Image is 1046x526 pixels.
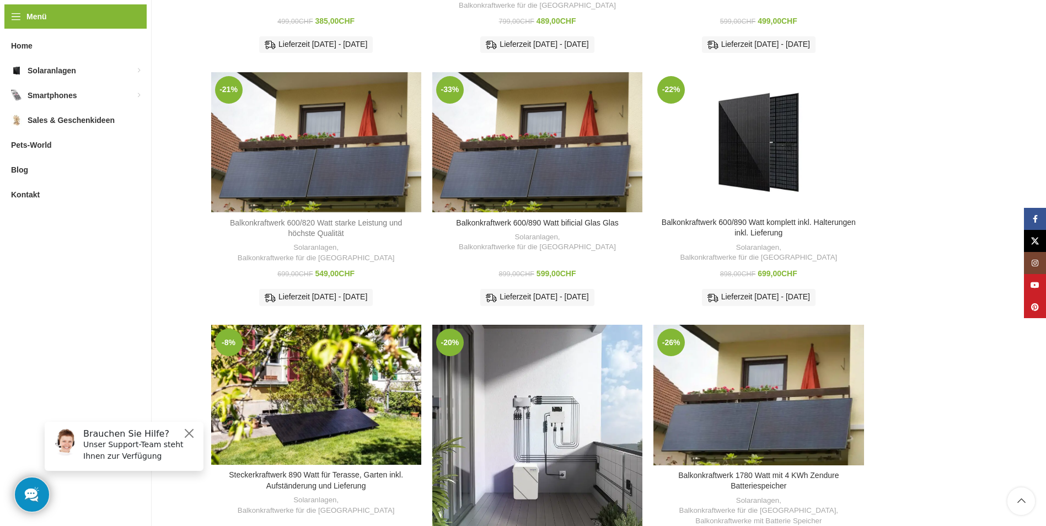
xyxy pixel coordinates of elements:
[438,232,637,253] div: ,
[514,232,557,243] a: Solaranlagen
[758,269,797,278] bdi: 699,00
[47,26,161,49] p: Unser Support-Team steht Ihnen zur Verfügung
[11,185,40,205] span: Kontakt
[741,18,755,25] span: CHF
[758,17,797,25] bdi: 499,00
[277,18,313,25] bdi: 499,00
[459,1,616,11] a: Balkonkraftwerke für die [GEOGRAPHIC_DATA]
[299,18,313,25] span: CHF
[339,269,355,278] span: CHF
[679,506,836,516] a: Balkonkraftwerke für die [GEOGRAPHIC_DATA]
[537,269,576,278] bdi: 599,00
[657,329,685,356] span: -26%
[662,218,856,238] a: Balkonkraftwerk 600/890 Watt komplett inkl. Halterungen inkl. Lieferung
[28,85,77,105] span: Smartphones
[299,270,313,278] span: CHF
[459,242,616,253] a: Balkonkraftwerke für die [GEOGRAPHIC_DATA]
[436,76,464,104] span: -33%
[702,36,816,53] div: Lieferzeit [DATE] - [DATE]
[11,90,22,101] img: Smartphones
[1024,274,1046,296] a: YouTube Social Link
[480,36,594,53] div: Lieferzeit [DATE] - [DATE]
[1024,230,1046,252] a: X Social Link
[26,10,47,23] span: Menü
[653,72,863,212] a: Balkonkraftwerk 600/890 Watt komplett inkl. Halterungen inkl. Lieferung
[781,17,797,25] span: CHF
[211,325,421,465] a: Steckerkraftwerk 890 Watt für Terasse, Garten inkl. Aufständerung und Lieferung
[11,65,22,76] img: Solaranlagen
[11,160,28,180] span: Blog
[277,270,313,278] bdi: 699,00
[315,17,355,25] bdi: 385,00
[520,18,534,25] span: CHF
[781,269,797,278] span: CHF
[702,289,816,305] div: Lieferzeit [DATE] - [DATE]
[215,329,243,356] span: -8%
[1024,296,1046,318] a: Pinterest Social Link
[657,76,685,104] span: -22%
[720,270,755,278] bdi: 898,00
[741,270,755,278] span: CHF
[499,270,534,278] bdi: 899,00
[560,17,576,25] span: CHF
[15,15,43,43] img: Customer service
[211,72,421,213] a: Balkonkraftwerk 600/820 Watt starke Leistung und höchste Qualität
[339,17,355,25] span: CHF
[560,269,576,278] span: CHF
[28,61,76,80] span: Solaranlagen
[238,253,395,264] a: Balkonkraftwerke für die [GEOGRAPHIC_DATA]
[217,243,416,263] div: ,
[680,253,837,263] a: Balkonkraftwerke für die [GEOGRAPHIC_DATA]
[1007,487,1035,515] a: Scroll to top button
[736,496,779,506] a: Solaranlagen
[736,243,779,253] a: Solaranlagen
[230,218,402,238] a: Balkonkraftwerk 600/820 Watt starke Leistung und höchste Qualität
[436,329,464,356] span: -20%
[217,495,416,516] div: ,
[653,325,863,465] a: Balkonkraftwerk 1780 Watt mit 4 KWh Zendure Batteriespeicher
[456,218,618,227] a: Balkonkraftwerk 600/890 Watt bificial Glas Glas
[480,289,594,305] div: Lieferzeit [DATE] - [DATE]
[229,470,403,490] a: Steckerkraftwerk 890 Watt für Terasse, Garten inkl. Aufständerung und Lieferung
[293,495,336,506] a: Solaranlagen
[215,76,243,104] span: -21%
[259,289,373,305] div: Lieferzeit [DATE] - [DATE]
[659,243,858,263] div: ,
[11,115,22,126] img: Sales & Geschenkideen
[520,270,534,278] span: CHF
[293,243,336,253] a: Solaranlagen
[678,471,839,491] a: Balkonkraftwerk 1780 Watt mit 4 KWh Zendure Batteriespeicher
[537,17,576,25] bdi: 489,00
[238,506,395,516] a: Balkonkraftwerke für die [GEOGRAPHIC_DATA]
[499,18,534,25] bdi: 799,00
[720,18,755,25] bdi: 599,00
[47,15,161,26] h6: Brauchen Sie Hilfe?
[1024,252,1046,274] a: Instagram Social Link
[147,14,160,27] button: Close
[28,110,115,130] span: Sales & Geschenkideen
[11,36,33,56] span: Home
[315,269,355,278] bdi: 549,00
[1024,208,1046,230] a: Facebook Social Link
[11,135,52,155] span: Pets-World
[259,36,373,53] div: Lieferzeit [DATE] - [DATE]
[432,72,642,213] a: Balkonkraftwerk 600/890 Watt bificial Glas Glas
